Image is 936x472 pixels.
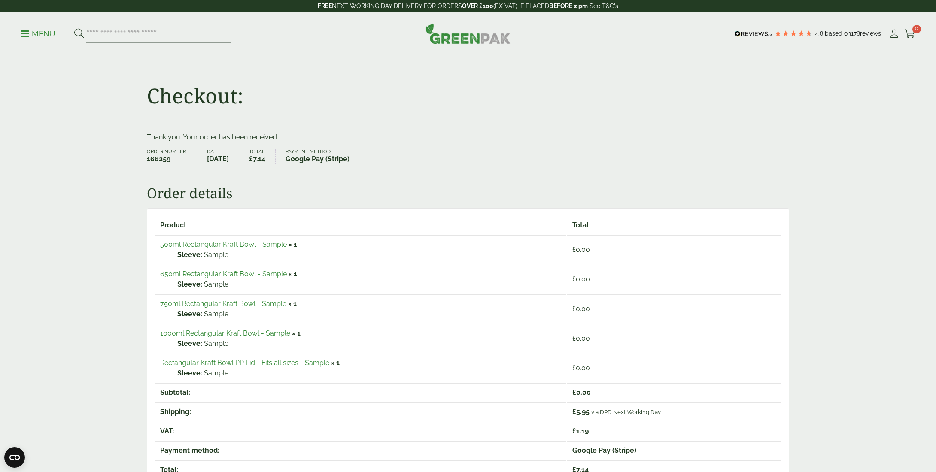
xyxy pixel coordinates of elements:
[572,275,590,283] bdi: 0.00
[4,447,25,468] button: Open CMP widget
[177,368,202,378] strong: Sleeve:
[572,305,590,313] bdi: 0.00
[177,309,202,319] strong: Sleeve:
[572,364,590,372] bdi: 0.00
[572,388,591,396] span: 0.00
[249,149,276,164] li: Total:
[572,408,590,416] span: 5.95
[286,154,349,164] strong: Google Pay (Stripe)
[21,29,55,37] a: Menu
[825,30,851,37] span: Based on
[572,388,576,396] span: £
[288,300,297,308] strong: × 1
[155,441,566,460] th: Payment method:
[815,30,825,37] span: 4.8
[177,368,561,378] p: Sample
[567,441,781,460] td: Google Pay (Stripe)
[425,23,511,44] img: GreenPak Supplies
[160,359,329,367] a: Rectangular Kraft Bowl PP Lid - Fits all sizes - Sample
[289,240,297,248] strong: × 1
[177,250,561,260] p: Sample
[249,155,253,163] span: £
[160,270,287,278] a: 650ml Rectangular Kraft Bowl - Sample
[774,30,813,37] div: 4.78 Stars
[21,29,55,39] p: Menu
[572,275,576,283] span: £
[147,149,197,164] li: Order number:
[591,408,661,415] small: via DPD Next Working Day
[905,30,915,38] i: Cart
[289,270,297,278] strong: × 1
[572,245,590,254] bdi: 0.00
[160,240,287,248] a: 500ml Rectangular Kraft Bowl - Sample
[147,132,789,142] p: Thank you. Your order has been received.
[912,25,921,33] span: 0
[590,3,618,9] a: See T&C's
[249,155,265,163] bdi: 7.14
[572,245,576,254] span: £
[177,339,561,349] p: Sample
[155,402,566,421] th: Shipping:
[286,149,359,164] li: Payment method:
[860,30,881,37] span: reviews
[177,279,202,290] strong: Sleeve:
[207,154,229,164] strong: [DATE]
[572,305,576,313] span: £
[549,3,588,9] strong: BEFORE 2 pm
[160,329,290,337] a: 1000ml Rectangular Kraft Bowl - Sample
[572,427,576,435] span: £
[177,339,202,349] strong: Sleeve:
[905,27,915,40] a: 0
[572,364,576,372] span: £
[735,31,772,37] img: REVIEWS.io
[567,216,781,234] th: Total
[889,30,900,38] i: My Account
[160,300,286,308] a: 750ml Rectangular Kraft Bowl - Sample
[292,329,301,337] strong: × 1
[177,309,561,319] p: Sample
[155,422,566,440] th: VAT:
[147,185,789,201] h2: Order details
[177,250,202,260] strong: Sleeve:
[331,359,340,367] strong: × 1
[572,427,589,435] span: 1.19
[147,154,187,164] strong: 166259
[207,149,239,164] li: Date:
[177,279,561,290] p: Sample
[318,3,332,9] strong: FREE
[572,334,576,342] span: £
[155,383,566,402] th: Subtotal:
[147,83,243,108] h1: Checkout:
[155,216,566,234] th: Product
[572,408,576,416] span: £
[462,3,493,9] strong: OVER £100
[851,30,860,37] span: 178
[572,334,590,342] bdi: 0.00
